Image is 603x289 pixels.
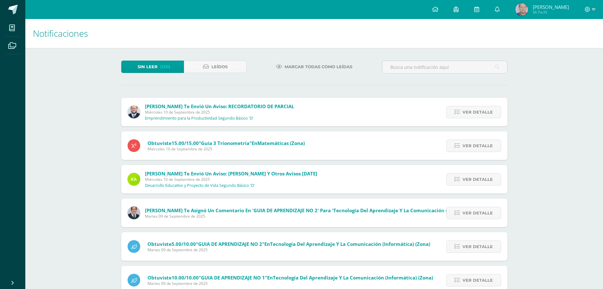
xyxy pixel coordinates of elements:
span: Ver detalle [462,207,493,219]
span: 5.00/10.00 [172,241,196,247]
span: [PERSON_NAME] te envió un aviso: [PERSON_NAME] y otros avisos [DATE] [145,170,317,177]
span: [PERSON_NAME] [533,4,569,10]
span: Obtuviste en [148,274,433,281]
span: Martes 09 de Septiembre de 2025 [148,247,430,253]
span: [PERSON_NAME] te asignó un comentario en 'GUIA DE APRENDIZAJE NO 2' para 'Tecnología del Aprendiz... [145,207,479,213]
span: Obtuviste en [148,241,430,247]
span: Sin leer [138,61,158,73]
span: Ver detalle [462,140,493,152]
span: Obtuviste en [148,140,305,146]
span: 15.00/15.00 [172,140,199,146]
span: Tecnología del Aprendizaje y la Comunicación (Informática) (Zona) [273,274,433,281]
span: Matemáticas (Zona) [257,140,305,146]
span: Ver detalle [462,174,493,185]
span: Miércoles 10 de Septiembre de 2025 [145,177,317,182]
img: eaa624bfc361f5d4e8a554d75d1a3cf6.png [128,106,140,118]
span: Marcar todas como leídas [285,61,352,73]
span: 10.00/10.00 [172,274,199,281]
span: Martes 09 de Septiembre de 2025 [145,213,479,219]
span: (120) [160,61,170,73]
a: Sin leer(120) [121,61,184,73]
span: "GUIA DE APRENDIZAJE NO 2" [196,241,264,247]
span: Ver detalle [462,106,493,118]
p: Emprendimiento para la Productividad Segundo Básico 'D' [145,116,254,121]
span: Tecnología del Aprendizaje y la Comunicación (Informática) (Zona) [270,241,430,247]
span: Ver detalle [462,241,493,253]
span: Miércoles 10 de Septiembre de 2025 [145,109,294,115]
span: Ver detalle [462,274,493,286]
img: 2306758994b507d40baaa54be1d4aa7e.png [128,207,140,219]
span: [PERSON_NAME] te envió un aviso: RECORDATORIO DE PARCIAL [145,103,294,109]
span: "GUIA DE APRENDIZAJE NO 1" [199,274,267,281]
span: Notificaciones [33,27,88,39]
img: 80c6179f4b1d2e3660951566ef3c631f.png [128,173,140,186]
a: Leídos [184,61,247,73]
img: dc6003b076ad24c815c82d97044bbbeb.png [515,3,528,16]
span: Leídos [211,61,228,73]
a: Marcar todas como leídas [268,61,360,73]
span: Miércoles 10 de Septiembre de 2025 [148,146,305,152]
span: Mi Perfil [533,10,569,15]
span: "Guía 3 Trionometria" [199,140,252,146]
input: Busca una notificación aquí [382,61,507,73]
p: Desarrollo Educativo y Proyecto de Vida Segundo Básico 'D' [145,183,255,188]
span: Martes 09 de Septiembre de 2025 [148,281,433,286]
